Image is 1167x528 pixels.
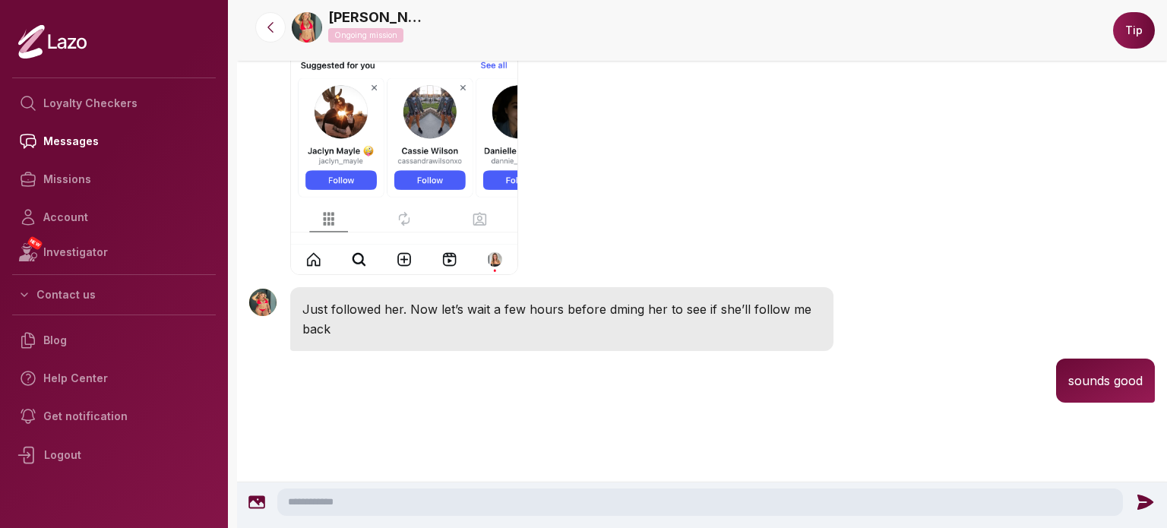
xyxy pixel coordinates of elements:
[1113,12,1155,49] button: Tip
[12,198,216,236] a: Account
[249,289,277,316] img: User avatar
[292,12,322,43] img: 520ecdbb-042a-4e5d-99ca-1af144eed449
[12,359,216,397] a: Help Center
[328,28,403,43] p: Ongoing mission
[1068,371,1143,390] p: sounds good
[328,7,427,28] a: [PERSON_NAME]
[27,236,43,251] span: NEW
[12,397,216,435] a: Get notification
[12,236,216,268] a: NEWInvestigator
[12,160,216,198] a: Missions
[12,84,216,122] a: Loyalty Checkers
[12,281,216,308] button: Contact us
[12,435,216,475] div: Logout
[12,122,216,160] a: Messages
[302,299,821,339] p: Just followed her. Now let’s wait a few hours before dming her to see if she’ll follow me back
[12,321,216,359] a: Blog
